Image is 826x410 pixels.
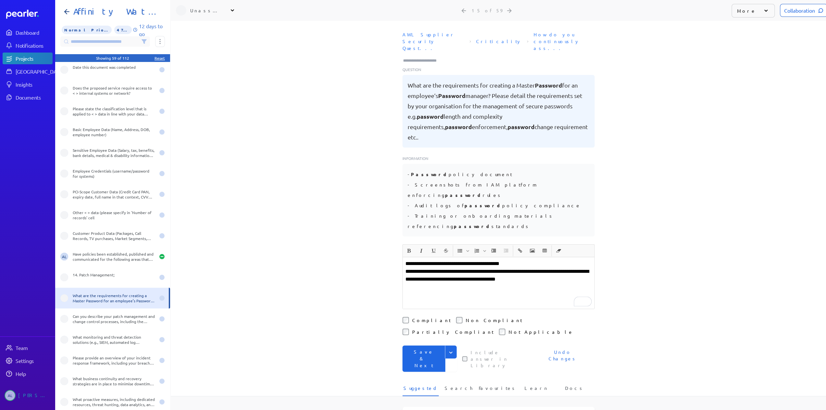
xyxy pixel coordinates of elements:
span: Learn [524,385,548,395]
a: Dashboard [3,27,53,38]
div: PCI-Scope Customer Data (Credit Card PAN, expiry date, full name in that context, CVV code) [73,189,155,199]
div: Projects [16,55,52,62]
button: Insert table [539,245,550,256]
p: Information [402,155,595,161]
pre: - policy document - Screenshots from IAM platform enforcing rules - Audit logs of policy complian... [408,169,589,231]
span: Increase Indent [488,245,499,256]
div: What are the requirements for creating a Master Password for an employee’s Password manager? Plea... [73,293,155,303]
button: Clear Formatting [553,245,564,256]
span: password [417,113,444,120]
div: Basic Employee Data (Name, Address, DOB, employee number) [73,127,155,137]
a: Dashboard [6,10,53,19]
span: Insert Unordered List [454,245,470,256]
button: Insert Image [527,245,538,256]
div: Other < > data (please specify in 'Number of records' cell [73,210,155,220]
a: Projects [3,53,53,64]
button: Save & Next [402,345,445,372]
label: Partially Compliant [412,329,494,335]
div: Does the proposed service require access to < > internal systems or network? [73,85,155,96]
label: Compliant [412,317,451,323]
pre: What are the requirements for creating a Master for an employee’s manager? Please detail the requ... [408,80,589,142]
span: Docs [565,385,584,395]
div: Help [16,370,52,377]
div: Customer Product Data (Packages, Call Records, TV purchases, Market Segments, Serial numbers, oth... [73,231,155,241]
button: Strike through [440,245,451,256]
div: What business continuity and recovery strategies are in place to minimise downtime, including off... [73,376,155,386]
div: Please provide an overview of your incident response framework, including your breach notificatio... [73,355,155,366]
span: Section: How do you continuously assess, identify, and prioritise both immediate vulnerabilities ... [531,29,597,54]
label: Not Applicable [509,329,573,335]
button: Undo Changes [531,345,595,372]
div: 14. Patch Management; [73,272,155,283]
span: Priority [62,26,112,34]
div: [GEOGRAPHIC_DATA] [16,68,64,75]
div: What monitoring and threat detection solutions (e.g., SIEM, automated log correlation, threat int... [73,334,155,345]
span: Password [535,81,562,89]
span: Italic [415,245,427,256]
span: Sheet: Criticality [474,35,524,47]
div: Notifications [16,42,52,49]
p: More [737,7,756,14]
button: Insert link [514,245,525,256]
span: Password [438,92,465,99]
div: To enrich screen reader interactions, please activate Accessibility in Grammarly extension settings [403,257,594,309]
div: Reset [154,55,165,61]
div: Unassigned [190,7,223,14]
span: Search [445,385,473,395]
div: Documents [16,94,52,101]
label: This checkbox controls whether your answer will be included in the Answer Library for future use [471,349,526,368]
h1: Affinity Water - 3rd Party Supplier IS Questionnaire [71,6,160,17]
span: 47% of Questions Completed [114,26,131,34]
p: 12 days to go [139,22,165,38]
div: Please state the classification level that is applied to < > data in line with your data classifi... [73,106,155,116]
div: Settings [16,357,52,364]
span: Suggested [403,385,438,395]
div: Have policies been established, published and communicated for the following areas that are appli... [73,251,155,262]
span: password [508,123,535,130]
div: Employee Credentials (username/password for systems) [73,168,155,179]
span: password [454,223,491,229]
button: Bold [403,245,414,256]
span: Decrease Indent [500,245,512,256]
span: password [464,202,502,208]
input: Type here to add tags [402,57,443,64]
a: Insights [3,78,53,90]
label: Non Compliant [466,317,522,323]
a: Settings [3,355,53,367]
a: Help [3,368,53,380]
div: Date this document was completed [73,65,155,75]
span: Undo Changes [539,349,587,368]
button: Insert Unordered List [454,245,465,256]
div: Dashboard [16,29,52,36]
div: Team [16,344,52,351]
div: Can you describe your patch management and change control processes, including the cadence for ap... [73,314,155,324]
div: Insights [16,81,52,88]
a: Documents [3,91,53,103]
button: Expand [445,345,457,358]
span: Insert table [539,245,550,256]
input: This checkbox controls whether your answer will be included in the Answer Library for future use [462,356,467,361]
span: Ashley Lock [5,390,16,401]
button: Increase Indent [488,245,499,256]
span: password [445,123,472,130]
span: Favourites [479,385,517,395]
a: Team [3,342,53,354]
div: 15 of 59 [472,7,502,13]
span: Password [411,171,449,177]
span: Insert Ordered List [471,245,487,256]
div: Sensitive Employee Data (Salary, tax, benefits, bank details, medical & disability information, i... [73,148,155,158]
button: Insert Ordered List [471,245,482,256]
a: Notifications [3,40,53,51]
span: Underline [428,245,439,256]
a: AL[PERSON_NAME] [3,387,53,404]
span: Document: AWL Supplier Security Questionaire.xlsx [400,29,467,54]
div: Showing 59 of 112 [96,55,129,61]
div: What proactive measures, including dedicated resources, threat hunting, data analytics, and cyber... [73,397,155,407]
span: password [445,192,483,198]
a: [GEOGRAPHIC_DATA] [3,66,53,77]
